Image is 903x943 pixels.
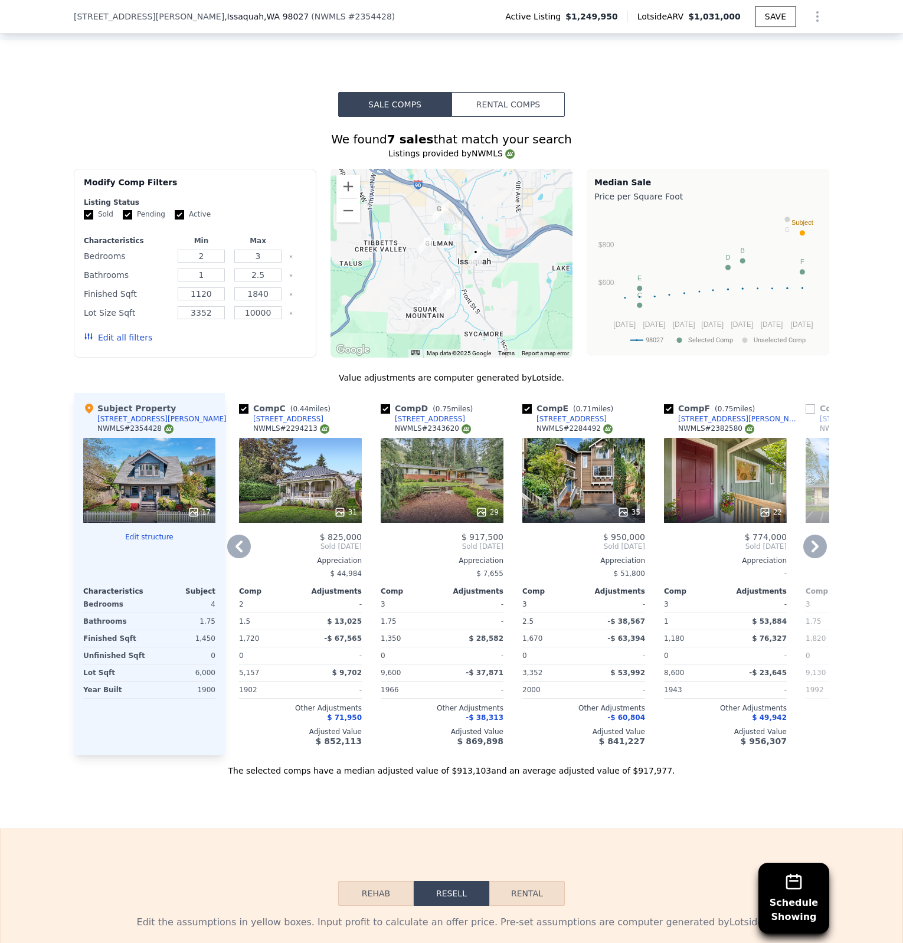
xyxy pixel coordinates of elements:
div: - [444,613,503,630]
text: [DATE] [701,320,724,329]
div: Other Adjustments [381,703,503,713]
div: 225 E Sunset Way [469,244,482,264]
div: Adjusted Value [522,727,645,736]
div: Modify Comp Filters [84,176,306,198]
div: Appreciation [239,556,362,565]
text: B [741,247,745,254]
button: Rehab [338,881,414,906]
div: Finished Sqft [84,286,171,302]
button: Keyboard shortcuts [411,350,420,355]
a: [STREET_ADDRESS] [239,414,323,424]
div: [STREET_ADDRESS] [395,414,465,424]
span: $ 44,984 [331,569,362,578]
text: [DATE] [791,320,813,329]
div: NWMLS # 2284492 [536,424,613,434]
div: Lot Size Sqft [84,304,171,321]
span: 1,720 [239,634,259,643]
span: 9,130 [806,669,826,677]
span: $ 76,327 [752,634,787,643]
span: ( miles) [428,405,477,413]
div: Finished Sqft [83,630,147,647]
button: Rental Comps [451,92,565,117]
span: $1,249,950 [565,11,618,22]
div: 1.5 [239,613,298,630]
div: - [728,682,787,698]
div: Bathrooms [83,613,147,630]
a: [STREET_ADDRESS] [522,414,607,424]
div: Bedrooms [84,248,171,264]
div: [STREET_ADDRESS][PERSON_NAME] [678,414,801,424]
text: [DATE] [613,320,636,329]
text: $600 [598,279,614,287]
div: Price per Square Foot [594,188,822,205]
a: Terms (opens in new tab) [498,350,515,356]
button: Resell [414,881,489,906]
svg: A chart. [594,205,822,352]
span: -$ 63,394 [607,634,645,643]
div: Adjustments [584,587,645,596]
div: NWMLS # 2343620 [395,424,471,434]
div: 1943 [664,682,723,698]
a: Open this area in Google Maps (opens a new window) [333,342,372,358]
div: Comp D [381,402,477,414]
div: - [444,596,503,613]
button: Clear [289,292,293,297]
button: Edit all filters [84,332,152,343]
div: Subject [149,587,215,596]
div: 31 [334,506,357,518]
button: Zoom out [336,199,360,222]
div: 1992 [806,682,865,698]
div: 1966 [381,682,440,698]
span: 1,820 [806,634,826,643]
div: NWMLS # 2382580 [678,424,754,434]
div: 1.75 [152,613,215,630]
button: Clear [289,311,293,316]
span: Sold [DATE] [239,542,362,551]
span: NWMLS [315,12,346,21]
label: Sold [84,209,113,220]
div: Max [232,236,284,245]
div: Adjustments [725,587,787,596]
div: - [586,596,645,613]
div: Adjustments [300,587,362,596]
text: F [800,258,804,265]
div: Adjustments [442,587,503,596]
div: 740 4th Ave NW [433,203,446,223]
div: 1902 [239,682,298,698]
label: Active [175,209,211,220]
div: Comp [664,587,725,596]
div: Appreciation [522,556,645,565]
div: - [586,682,645,698]
div: Lot Sqft [83,664,147,681]
a: [STREET_ADDRESS][PERSON_NAME] [664,414,801,424]
button: Edit structure [83,532,215,542]
text: [DATE] [643,320,666,329]
button: Clear [289,254,293,259]
img: NWMLS Logo [164,424,174,434]
div: 1.75 [381,613,440,630]
span: Sold [DATE] [664,542,787,551]
span: -$ 38,313 [466,713,503,722]
span: 3 [522,600,527,608]
span: $ 13,025 [327,617,362,626]
span: -$ 60,804 [607,713,645,722]
span: $ 49,942 [752,713,787,722]
div: Min [175,236,227,245]
div: 1,450 [152,630,215,647]
span: ( miles) [286,405,335,413]
div: - [728,596,787,613]
button: Show Options [806,5,829,28]
div: Unfinished Sqft [83,647,147,664]
div: Other Adjustments [239,703,362,713]
div: 1 [664,613,723,630]
span: $ 7,655 [476,569,503,578]
div: Comp C [239,402,335,414]
div: Appreciation [381,556,503,565]
div: Comp G [806,402,902,414]
div: We found that match your search [74,131,829,148]
img: NWMLS Logo [505,149,515,159]
div: ( ) [311,11,395,22]
div: 2000 [522,682,581,698]
div: 17 [188,506,211,518]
